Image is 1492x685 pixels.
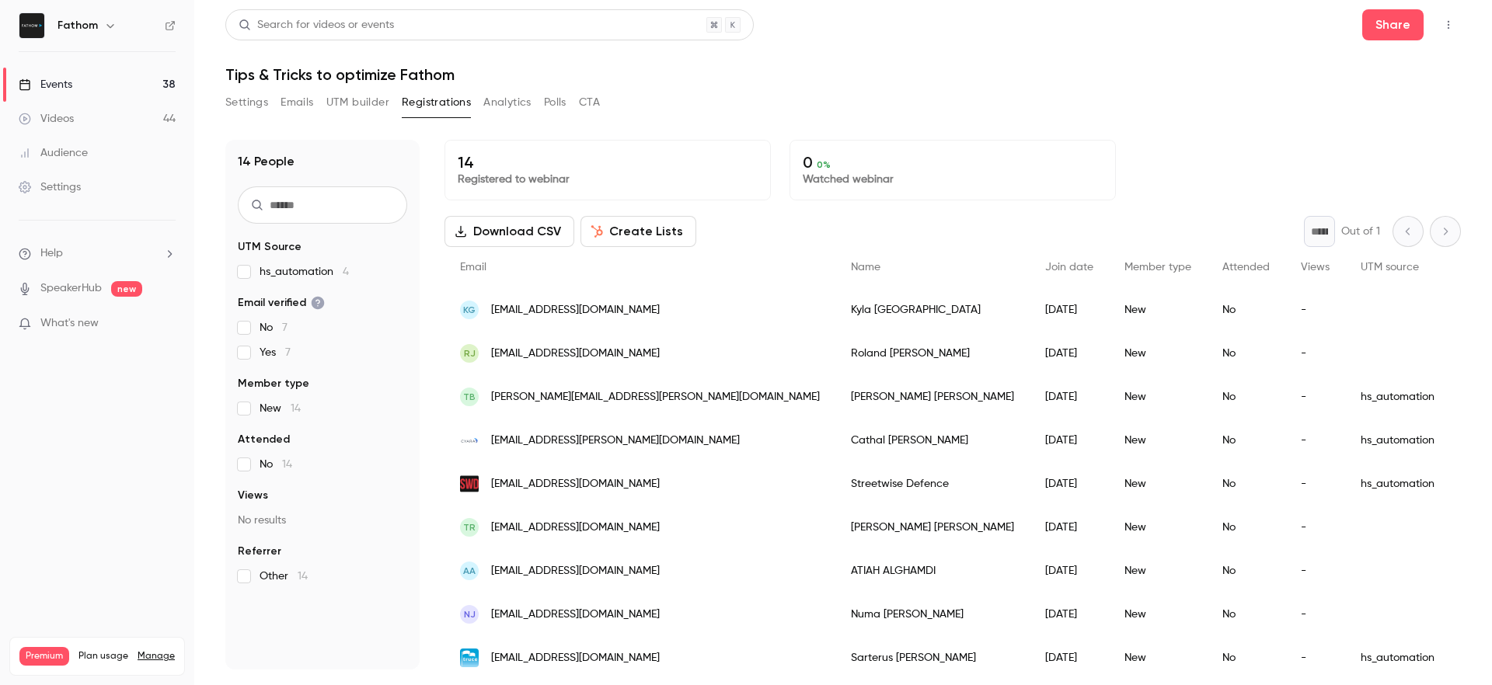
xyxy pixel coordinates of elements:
div: hs_automation [1345,462,1450,506]
span: Views [1301,262,1330,273]
div: hs_automation [1345,375,1450,419]
div: hs_automation [1345,419,1450,462]
span: [EMAIL_ADDRESS][DOMAIN_NAME] [491,563,660,579]
p: Registered to webinar [458,172,758,187]
div: Streetwise Defence [835,462,1030,506]
div: [DATE] [1030,332,1109,375]
p: No results [238,513,407,528]
span: No [260,320,288,336]
span: [PERSON_NAME][EMAIL_ADDRESS][PERSON_NAME][DOMAIN_NAME] [491,389,820,405]
div: Roland [PERSON_NAME] [835,332,1030,375]
div: New [1109,462,1207,506]
div: - [1285,332,1345,375]
li: help-dropdown-opener [19,245,176,262]
span: [EMAIL_ADDRESS][DOMAIN_NAME] [491,346,660,362]
img: cyara.com [460,431,479,450]
button: Emails [281,90,313,115]
p: Watched webinar [803,172,1103,187]
span: No [260,457,292,472]
div: - [1285,288,1345,332]
div: No [1207,375,1285,419]
span: Other [260,569,308,584]
span: [EMAIL_ADDRESS][PERSON_NAME][DOMAIN_NAME] [491,433,740,449]
div: [DATE] [1030,375,1109,419]
div: Settings [19,179,81,195]
span: UTM source [1361,262,1419,273]
img: Fathom [19,13,44,38]
span: 7 [285,347,291,358]
div: Videos [19,111,74,127]
button: UTM builder [326,90,389,115]
p: 14 [458,153,758,172]
div: New [1109,549,1207,593]
button: Polls [544,90,566,115]
div: No [1207,288,1285,332]
img: streetwisedefence.co.uk [460,475,479,493]
div: hs_automation [1345,636,1450,680]
button: Settings [225,90,268,115]
span: Email [460,262,486,273]
div: [DATE] [1030,593,1109,636]
p: Out of 1 [1341,224,1380,239]
div: Sarterus [PERSON_NAME] [835,636,1030,680]
div: - [1285,506,1345,549]
div: - [1285,419,1345,462]
span: hs_automation [260,264,349,280]
div: New [1109,593,1207,636]
span: 4 [343,266,349,277]
div: Cathal [PERSON_NAME] [835,419,1030,462]
div: [DATE] [1030,462,1109,506]
span: Email verified [238,295,325,311]
div: No [1207,636,1285,680]
p: 0 [803,153,1103,172]
span: Help [40,245,63,262]
div: Audience [19,145,88,161]
span: 7 [282,322,288,333]
button: CTA [579,90,600,115]
button: Share [1362,9,1424,40]
div: New [1109,506,1207,549]
div: - [1285,462,1345,506]
span: What's new [40,315,99,332]
span: [EMAIL_ADDRESS][DOMAIN_NAME] [491,520,660,536]
span: Referrer [238,544,281,559]
span: Attended [238,432,290,447]
div: Events [19,77,72,92]
div: - [1285,375,1345,419]
div: [DATE] [1030,549,1109,593]
div: [PERSON_NAME] [PERSON_NAME] [835,506,1030,549]
iframe: Noticeable Trigger [157,317,176,331]
img: trucelaw.com [460,648,479,667]
h1: Tips & Tricks to optimize Fathom [225,65,1461,84]
div: No [1207,593,1285,636]
div: - [1285,593,1345,636]
div: ATIAH ALGHAMDI [835,549,1030,593]
span: [EMAIL_ADDRESS][DOMAIN_NAME] [491,476,660,492]
span: NJ [464,607,476,621]
button: Analytics [483,90,532,115]
span: KG [463,303,476,317]
span: Member type [238,376,309,391]
section: facet-groups [238,239,407,584]
span: 14 [282,459,292,470]
span: New [260,401,301,416]
span: new [111,281,142,297]
div: Numa [PERSON_NAME] [835,593,1030,636]
div: No [1207,332,1285,375]
span: Attended [1222,262,1270,273]
div: New [1109,419,1207,462]
div: [DATE] [1030,636,1109,680]
span: RJ [464,346,476,360]
span: Yes [260,345,291,360]
div: No [1207,506,1285,549]
span: [EMAIL_ADDRESS][DOMAIN_NAME] [491,607,660,623]
div: No [1207,549,1285,593]
div: New [1109,288,1207,332]
span: TB [463,390,476,404]
div: - [1285,549,1345,593]
span: Member type [1124,262,1191,273]
div: - [1285,636,1345,680]
h6: Fathom [58,18,98,33]
button: Registrations [402,90,471,115]
div: [DATE] [1030,288,1109,332]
